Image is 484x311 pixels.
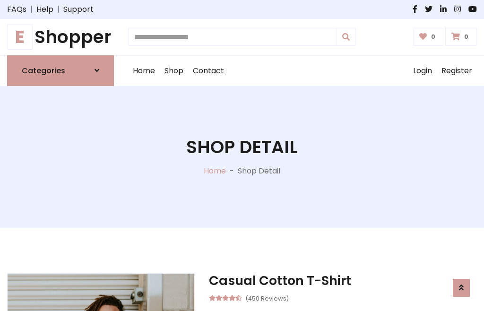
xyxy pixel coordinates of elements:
[188,56,229,86] a: Contact
[53,4,63,15] span: |
[429,33,438,41] span: 0
[22,66,65,75] h6: Categories
[128,56,160,86] a: Home
[245,292,289,303] small: (450 Reviews)
[204,165,226,176] a: Home
[408,56,437,86] a: Login
[7,26,114,48] h1: Shopper
[7,24,33,50] span: E
[238,165,280,177] p: Shop Detail
[7,55,114,86] a: Categories
[7,4,26,15] a: FAQs
[26,4,36,15] span: |
[413,28,444,46] a: 0
[437,56,477,86] a: Register
[160,56,188,86] a: Shop
[462,33,471,41] span: 0
[209,273,477,288] h3: Casual Cotton T-Shirt
[63,4,94,15] a: Support
[186,137,298,158] h1: Shop Detail
[36,4,53,15] a: Help
[445,28,477,46] a: 0
[226,165,238,177] p: -
[7,26,114,48] a: EShopper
